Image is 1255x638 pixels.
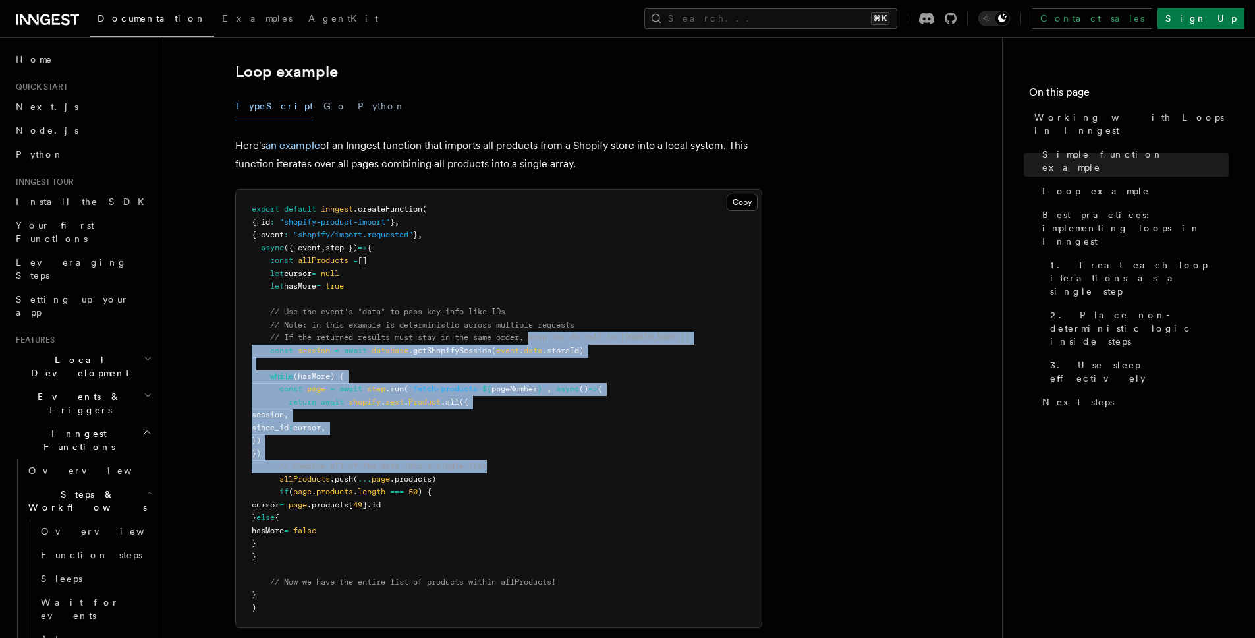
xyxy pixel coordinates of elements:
span: .push [330,475,353,484]
span: Next.js [16,101,78,112]
span: `fetch-products- [408,384,482,393]
span: } [252,538,256,548]
span: page [307,384,325,393]
a: 1. Treat each loop iterations as a single step [1045,253,1229,303]
span: , [547,384,551,393]
span: Overview [28,465,164,476]
span: = [330,384,335,393]
span: === [390,487,404,496]
span: () [579,384,588,393]
span: Events & Triggers [11,390,144,417]
span: session [252,410,284,419]
a: Sign Up [1157,8,1244,29]
span: .products) [390,475,436,484]
span: inngest [321,204,353,214]
span: Inngest Functions [11,427,142,453]
span: = [284,526,289,535]
button: TypeScript [235,92,313,121]
span: } [252,590,256,599]
span: ( [422,204,427,214]
span: allProducts [279,475,330,484]
span: page [293,487,312,496]
a: Working with Loops in Inngest [1029,105,1229,142]
span: database [372,346,408,355]
span: . [519,346,524,355]
span: ( [289,487,293,496]
span: false [293,526,316,535]
span: // If the returned results must stay in the same order, wrap the db call in [DOMAIN_NAME]() [270,333,690,342]
span: . [381,397,385,407]
span: 49 [353,500,362,509]
span: event [496,346,519,355]
span: cursor [293,423,321,432]
span: ` [542,384,547,393]
span: = [316,281,321,291]
button: Inngest Functions [11,422,155,459]
span: } [252,552,256,561]
span: : [270,217,275,227]
span: rest [385,397,404,407]
span: await [344,346,367,355]
a: Install the SDK [11,190,155,214]
span: Steps & Workflows [23,488,147,514]
span: ( [491,346,496,355]
span: Best practices: implementing loops in Inngest [1042,208,1229,248]
button: Local Development [11,348,155,385]
h4: On this page [1029,84,1229,105]
span: ({ event [284,243,321,252]
span: hasMore [252,526,284,535]
span: . [404,397,408,407]
span: [] [358,256,367,265]
p: Here's of an Inngest function that imports all products from a Shopify store into a local system.... [235,136,762,173]
a: Loop example [1037,179,1229,203]
span: } [252,513,256,522]
span: // Combine all of the data into a single list [279,461,487,471]
span: { event [252,230,284,239]
a: AgentKit [300,4,386,36]
span: default [284,204,316,214]
span: null [321,269,339,278]
a: an example [265,139,320,152]
button: Python [358,92,406,121]
span: ({ [459,397,468,407]
a: Documentation [90,4,214,37]
span: { [598,384,602,393]
span: cursor [284,269,312,278]
a: Contact sales [1032,8,1152,29]
span: // Use the event's "data" to pass key info like IDs [270,307,505,316]
span: Features [11,335,55,345]
span: Quick start [11,82,68,92]
span: , [284,410,289,419]
a: 2. Place non-deterministic logic inside steps [1045,303,1229,353]
a: Sleeps [36,567,155,591]
span: 2. Place non-deterministic logic inside steps [1050,308,1229,348]
span: . [353,487,358,496]
span: , [418,230,422,239]
span: { [275,513,279,522]
span: page [372,475,390,484]
span: allProducts [298,256,349,265]
span: 50 [408,487,418,496]
span: AgentKit [308,13,378,24]
span: ].id [362,500,381,509]
span: { id [252,217,270,227]
a: Leveraging Steps [11,250,155,287]
span: } [390,217,395,227]
button: Go [323,92,347,121]
span: => [588,384,598,393]
span: step }) [325,243,358,252]
a: Home [11,47,155,71]
span: Inngest tour [11,177,74,187]
span: products [316,487,353,496]
span: export [252,204,279,214]
span: .getShopifySession [408,346,491,355]
span: = [312,269,316,278]
span: async [261,243,284,252]
span: ) [252,603,256,612]
span: // Now we have the entire list of products within allProducts! [270,577,556,587]
span: : [289,423,293,432]
span: session [298,346,330,355]
span: const [279,384,302,393]
span: while [270,372,293,381]
span: Python [16,149,64,159]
